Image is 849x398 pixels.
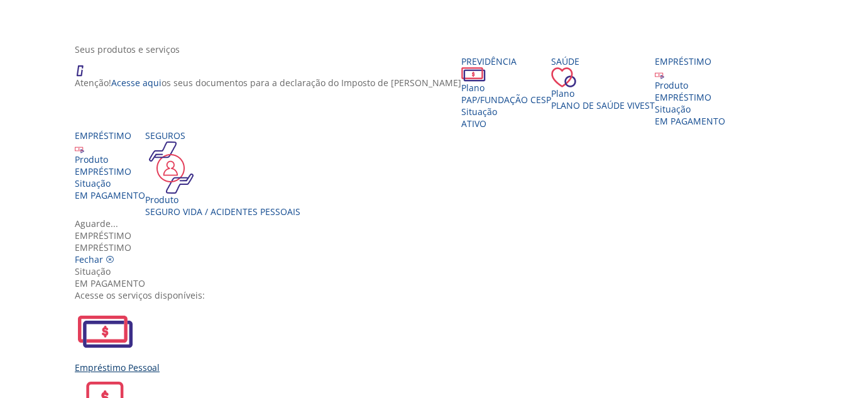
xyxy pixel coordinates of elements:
[655,70,664,79] img: ico_emprestimo.svg
[75,229,784,241] div: Empréstimo
[75,130,145,201] a: Empréstimo Produto EMPRÉSTIMO Situação EM PAGAMENTO
[461,106,551,118] div: Situação
[75,241,131,253] span: EMPRÉSTIMO
[75,218,784,229] div: Aguarde...
[75,43,784,55] div: Seus produtos e serviços
[75,130,145,141] div: Empréstimo
[655,115,725,127] span: EM PAGAMENTO
[551,55,655,111] a: Saúde PlanoPlano de Saúde VIVEST
[75,189,145,201] span: EM PAGAMENTO
[75,265,784,277] div: Situação
[551,67,576,87] img: ico_coracao.png
[461,82,551,94] div: Plano
[551,87,655,99] div: Plano
[145,194,300,206] div: Produto
[461,94,551,106] span: PAP/Fundação CESP
[551,55,655,67] div: Saúde
[75,301,784,373] a: Empréstimo Pessoal
[111,77,162,89] a: Acesse aqui
[75,362,784,373] div: Empréstimo Pessoal
[145,130,300,218] a: Seguros Produto Seguro Vida / Acidentes Pessoais
[75,277,784,289] div: EM PAGAMENTO
[75,253,114,265] a: Fechar
[461,55,551,130] a: Previdência PlanoPAP/Fundação CESP SituaçãoAtivo
[75,289,784,301] div: Acesse os serviços disponíveis:
[461,118,486,130] span: Ativo
[75,153,145,165] div: Produto
[145,206,300,218] div: Seguro Vida / Acidentes Pessoais
[75,144,84,153] img: ico_emprestimo.svg
[461,67,486,82] img: ico_dinheiro.png
[655,79,725,91] div: Produto
[75,301,135,362] img: EmprestimoPessoal.svg
[461,55,551,67] div: Previdência
[75,55,96,77] img: ico_atencao.png
[655,55,725,127] a: Empréstimo Produto EMPRÉSTIMO Situação EM PAGAMENTO
[655,91,725,103] div: EMPRÉSTIMO
[551,99,655,111] span: Plano de Saúde VIVEST
[75,77,461,89] p: Atenção! os seus documentos para a declaração do Imposto de [PERSON_NAME]
[75,165,145,177] div: EMPRÉSTIMO
[75,253,103,265] span: Fechar
[655,55,725,67] div: Empréstimo
[145,130,300,141] div: Seguros
[75,177,145,189] div: Situação
[145,141,197,194] img: ico_seguros.png
[655,103,725,115] div: Situação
